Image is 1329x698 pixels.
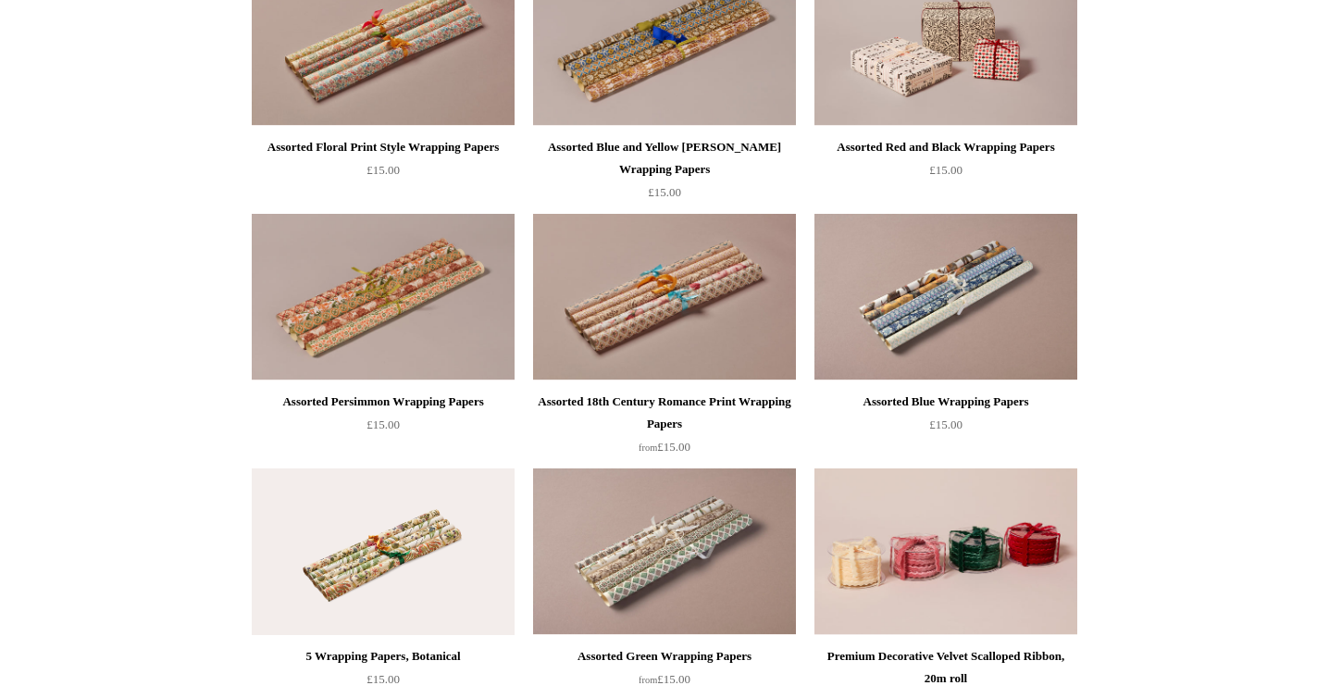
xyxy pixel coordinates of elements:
[814,391,1077,467] a: Assorted Blue Wrapping Papers £15.00
[929,418,963,431] span: £15.00
[252,136,515,212] a: Assorted Floral Print Style Wrapping Papers £15.00
[256,136,510,158] div: Assorted Floral Print Style Wrapping Papers
[648,185,681,199] span: £15.00
[533,214,796,380] img: Assorted 18th Century Romance Print Wrapping Papers
[814,468,1077,635] a: Premium Decorative Velvet Scalloped Ribbon, 20m roll Premium Decorative Velvet Scalloped Ribbon, ...
[252,214,515,380] img: Assorted Persimmon Wrapping Papers
[252,214,515,380] a: Assorted Persimmon Wrapping Papers Assorted Persimmon Wrapping Papers
[366,672,400,686] span: £15.00
[252,468,515,635] a: 5 Wrapping Papers, Botanical 5 Wrapping Papers, Botanical
[366,418,400,431] span: £15.00
[814,468,1077,635] img: Premium Decorative Velvet Scalloped Ribbon, 20m roll
[533,214,796,380] a: Assorted 18th Century Romance Print Wrapping Papers Assorted 18th Century Romance Print Wrapping ...
[538,391,791,435] div: Assorted 18th Century Romance Print Wrapping Papers
[538,645,791,667] div: Assorted Green Wrapping Papers
[814,136,1077,212] a: Assorted Red and Black Wrapping Papers £15.00
[252,391,515,467] a: Assorted Persimmon Wrapping Papers £15.00
[639,675,657,685] span: from
[814,214,1077,380] img: Assorted Blue Wrapping Papers
[814,214,1077,380] a: Assorted Blue Wrapping Papers Assorted Blue Wrapping Papers
[819,136,1073,158] div: Assorted Red and Black Wrapping Papers
[639,440,690,454] span: £15.00
[533,391,796,467] a: Assorted 18th Century Romance Print Wrapping Papers from£15.00
[538,136,791,181] div: Assorted Blue and Yellow [PERSON_NAME] Wrapping Papers
[533,468,796,635] a: Assorted Green Wrapping Papers Assorted Green Wrapping Papers
[256,391,510,413] div: Assorted Persimmon Wrapping Papers
[929,163,963,177] span: £15.00
[252,468,515,635] img: 5 Wrapping Papers, Botanical
[533,136,796,212] a: Assorted Blue and Yellow [PERSON_NAME] Wrapping Papers £15.00
[819,645,1073,690] div: Premium Decorative Velvet Scalloped Ribbon, 20m roll
[639,442,657,453] span: from
[819,391,1073,413] div: Assorted Blue Wrapping Papers
[639,672,690,686] span: £15.00
[366,163,400,177] span: £15.00
[256,645,510,667] div: 5 Wrapping Papers, Botanical
[533,468,796,635] img: Assorted Green Wrapping Papers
